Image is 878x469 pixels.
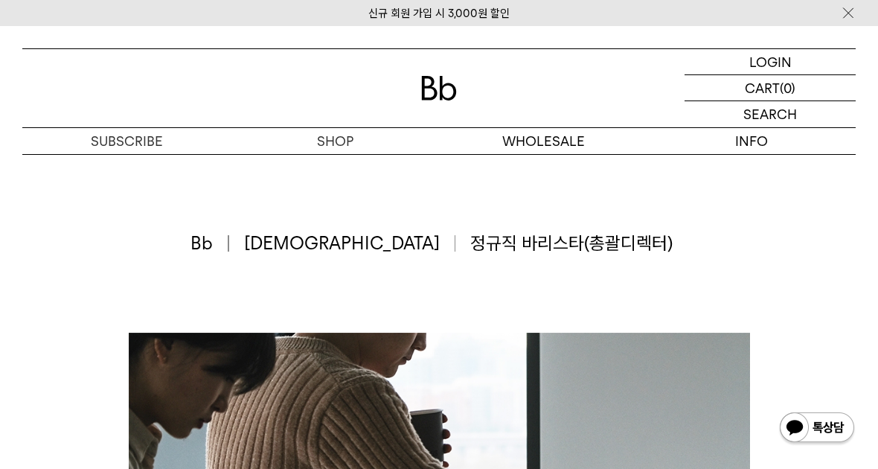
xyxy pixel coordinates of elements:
p: (0) [780,75,795,100]
p: INFO [647,128,856,154]
p: CART [745,75,780,100]
span: Bb [190,231,229,256]
a: SUBSCRIBE [22,128,231,154]
p: WHOLESALE [439,128,647,154]
a: 신규 회원 가입 시 3,000원 할인 [368,7,510,20]
img: 로고 [421,76,457,100]
p: LOGIN [749,49,792,74]
span: 정규직 바리스타(총괄디렉터) [470,231,673,256]
a: CART (0) [685,75,856,101]
span: [DEMOGRAPHIC_DATA] [244,231,456,256]
p: SEARCH [743,101,797,127]
a: LOGIN [685,49,856,75]
img: 카카오톡 채널 1:1 채팅 버튼 [778,411,856,447]
a: SHOP [231,128,439,154]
